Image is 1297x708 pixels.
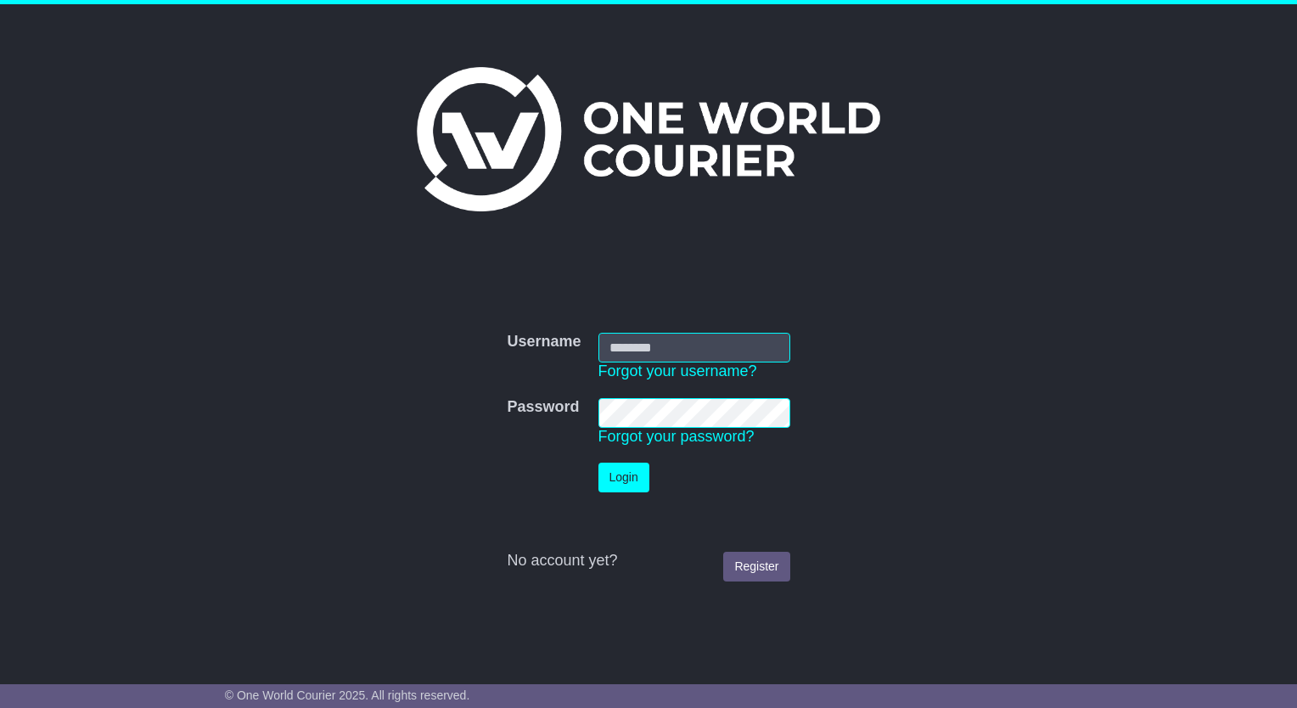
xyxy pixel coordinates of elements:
[598,428,755,445] a: Forgot your password?
[598,362,757,379] a: Forgot your username?
[225,688,470,702] span: © One World Courier 2025. All rights reserved.
[507,398,579,417] label: Password
[417,67,880,211] img: One World
[598,463,649,492] button: Login
[507,552,789,570] div: No account yet?
[723,552,789,582] a: Register
[507,333,581,351] label: Username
